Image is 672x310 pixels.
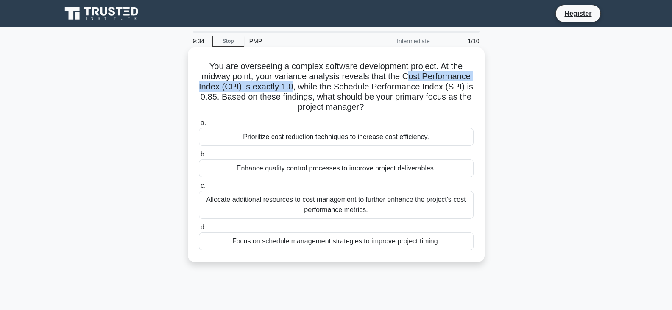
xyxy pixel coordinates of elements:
span: a. [201,119,206,126]
div: Allocate additional resources to cost management to further enhance the project's cost performanc... [199,191,474,219]
h5: You are overseeing a complex software development project. At the midway point, your variance ana... [198,61,474,113]
a: Stop [212,36,244,47]
div: Enhance quality control processes to improve project deliverables. [199,159,474,177]
span: d. [201,223,206,231]
div: Prioritize cost reduction techniques to increase cost efficiency. [199,128,474,146]
div: Focus on schedule management strategies to improve project timing. [199,232,474,250]
span: c. [201,182,206,189]
div: 1/10 [435,33,485,50]
span: b. [201,151,206,158]
div: Intermediate [361,33,435,50]
div: 9:34 [188,33,212,50]
div: PMP [244,33,361,50]
a: Register [559,8,597,19]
